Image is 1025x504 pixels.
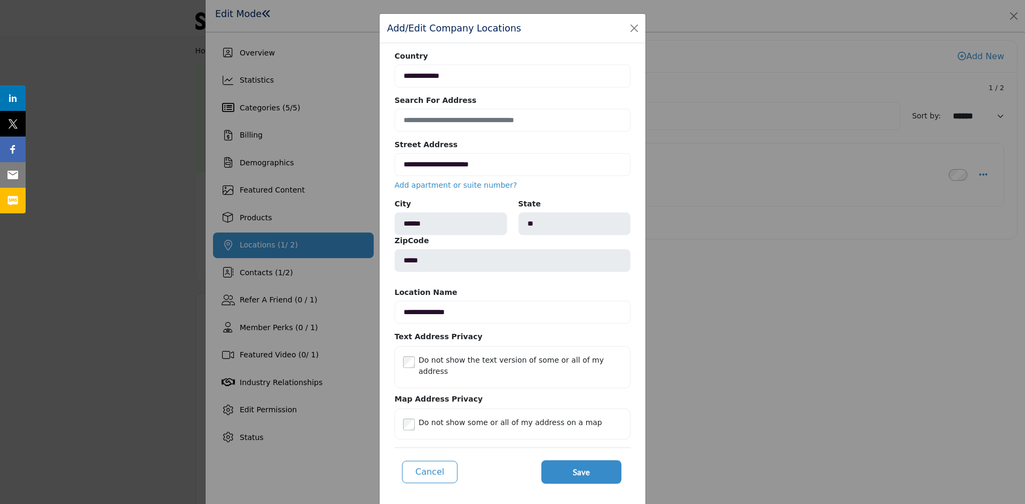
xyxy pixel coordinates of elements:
b: Street Address [395,139,630,153]
b: Location Name [395,287,630,301]
label: Do not show the text version of some or all of my address [414,355,622,377]
span: Save [573,466,590,478]
button: Close [627,21,642,36]
button: Cancel [402,461,458,483]
b: City [395,198,507,212]
button: Save [541,460,621,484]
a: Add apartment or suite number? [395,181,517,189]
h1: Add/Edit Company Locations [387,21,521,35]
b: State [518,198,631,212]
b: ZipCode [395,235,630,249]
b: Map Address Privacy [395,395,483,403]
b: Text Address Privacy [395,332,483,341]
label: Do not show some or all of my address on a map [414,417,622,428]
b: Search For Address [395,95,630,109]
b: Country [395,51,630,65]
